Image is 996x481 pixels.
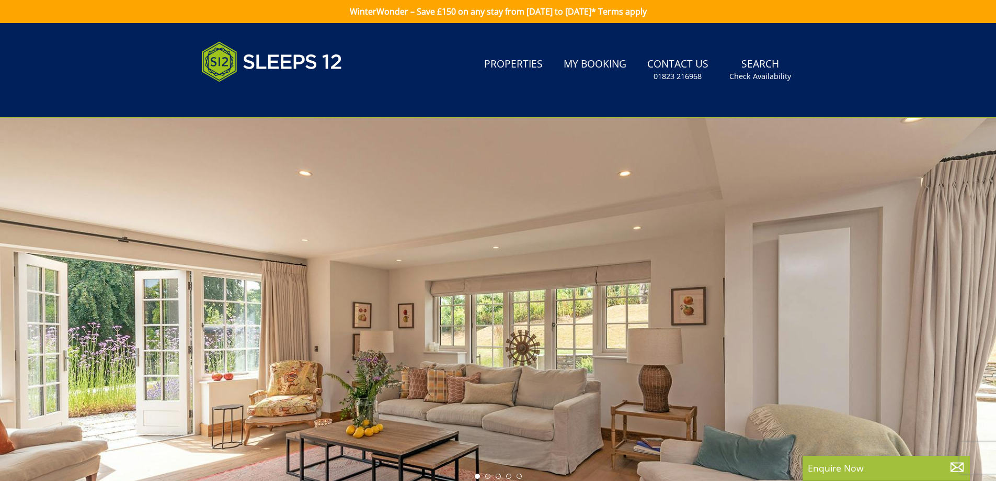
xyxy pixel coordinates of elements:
a: My Booking [559,53,631,76]
small: 01823 216968 [654,71,702,82]
small: Check Availability [729,71,791,82]
img: Sleeps 12 [201,36,342,88]
a: SearchCheck Availability [725,53,795,87]
a: Contact Us01823 216968 [643,53,713,87]
iframe: Customer reviews powered by Trustpilot [196,94,306,103]
a: Properties [480,53,547,76]
p: Enquire Now [808,461,965,475]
